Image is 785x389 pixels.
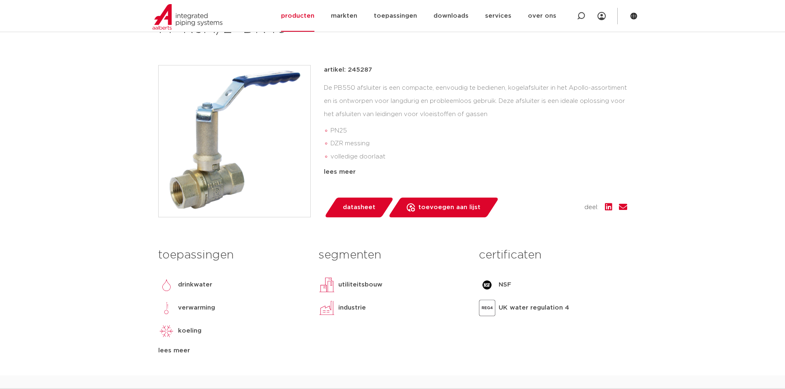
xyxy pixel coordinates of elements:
div: lees meer [324,167,627,177]
img: industrie [319,300,335,316]
h3: toepassingen [158,247,306,263]
li: blow-out en vandalisme bestendige constructie [330,163,627,177]
h3: certificaten [479,247,627,263]
p: NSF [499,280,511,290]
h3: segmenten [319,247,466,263]
p: drinkwater [178,280,212,290]
p: koeling [178,326,202,336]
span: toevoegen aan lijst [418,201,480,214]
img: UK water regulation 4 [479,300,495,316]
span: datasheet [343,201,375,214]
p: UK water regulation 4 [499,303,569,313]
p: industrie [338,303,366,313]
p: utiliteitsbouw [338,280,382,290]
img: utiliteitsbouw [319,277,335,293]
span: deel: [584,203,598,212]
img: NSF [479,277,495,293]
div: De PB550 afsluiter is een compacte, eenvoudig te bedienen, kogelafsluiter in het Apollo-assortime... [324,82,627,164]
li: DZR messing [330,137,627,150]
img: koeling [158,323,175,339]
li: PN25 [330,124,627,137]
div: lees meer [158,346,306,356]
img: Product Image for Apollo kogelkraan met verlengde spindel FF Rc1 1/2" DN40 [159,65,310,217]
p: verwarming [178,303,215,313]
img: verwarming [158,300,175,316]
a: datasheet [324,198,394,217]
p: artikel: 245287 [324,65,372,75]
li: volledige doorlaat [330,150,627,163]
img: drinkwater [158,277,175,293]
